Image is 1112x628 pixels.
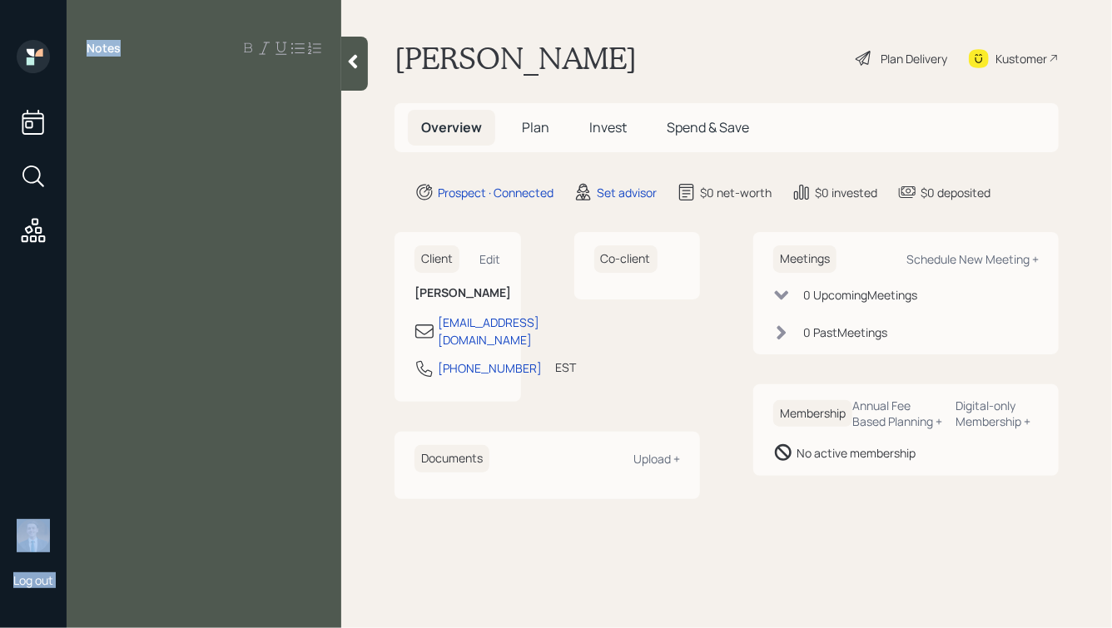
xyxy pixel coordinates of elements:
[555,359,576,376] div: EST
[700,184,772,201] div: $0 net-worth
[594,245,658,273] h6: Co-client
[803,324,887,341] div: 0 Past Meeting s
[438,359,542,377] div: [PHONE_NUMBER]
[438,184,554,201] div: Prospect · Connected
[633,451,680,467] div: Upload +
[881,50,947,67] div: Plan Delivery
[421,118,482,136] span: Overview
[852,398,943,429] div: Annual Fee Based Planning +
[87,40,121,57] label: Notes
[906,251,1039,267] div: Schedule New Meeting +
[522,118,549,136] span: Plan
[597,184,657,201] div: Set advisor
[415,445,489,472] h6: Documents
[589,118,627,136] span: Invest
[797,444,916,462] div: No active membership
[803,286,917,304] div: 0 Upcoming Meeting s
[17,519,50,552] img: hunter_neumayer.jpg
[667,118,749,136] span: Spend & Save
[438,314,539,349] div: [EMAIL_ADDRESS][DOMAIN_NAME]
[13,572,53,588] div: Log out
[956,398,1039,429] div: Digital-only Membership +
[415,245,459,273] h6: Client
[995,50,1047,67] div: Kustomer
[773,400,852,428] h6: Membership
[773,245,836,273] h6: Meetings
[815,184,877,201] div: $0 invested
[415,286,501,300] h6: [PERSON_NAME]
[395,40,637,77] h1: [PERSON_NAME]
[921,184,990,201] div: $0 deposited
[480,251,501,267] div: Edit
